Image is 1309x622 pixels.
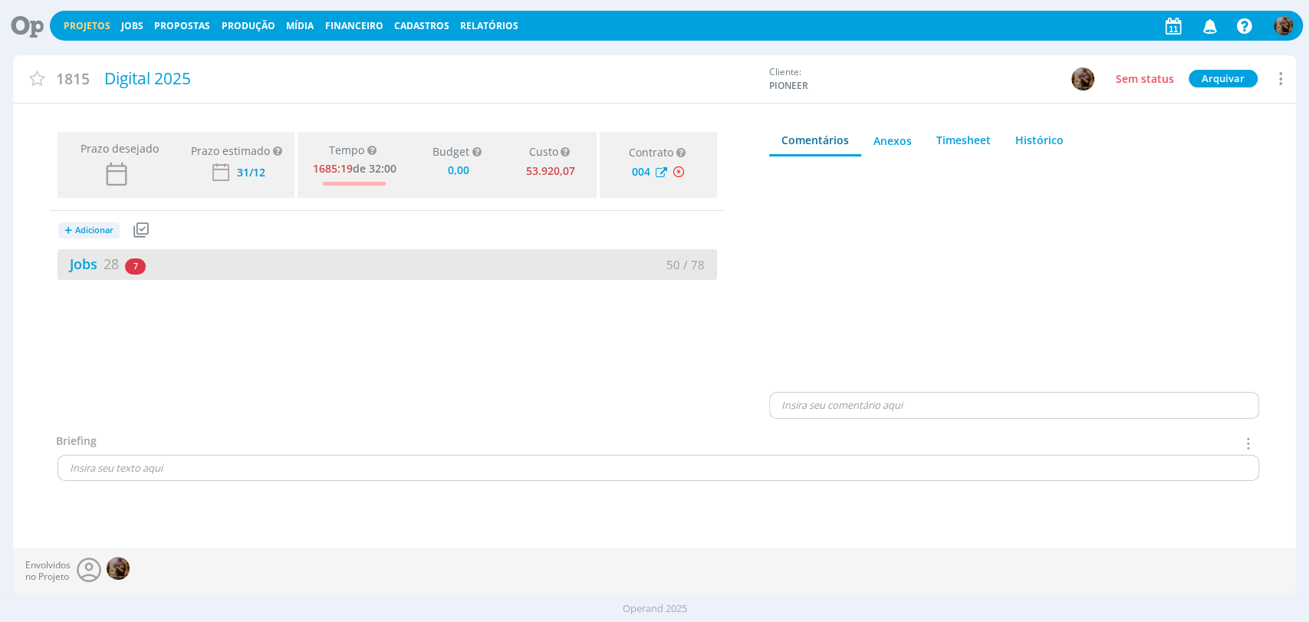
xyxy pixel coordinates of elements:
[394,19,449,32] span: Cadastros
[1071,67,1095,91] button: A
[64,19,110,32] a: Projetos
[769,65,1074,93] div: Cliente:
[281,20,318,32] button: Mídia
[666,257,705,272] span: 50 / 78
[1273,12,1294,39] button: A
[56,433,97,455] div: Briefing
[58,222,120,239] button: +Adicionar
[56,67,90,90] span: 1815
[321,20,388,32] button: Financeiro
[58,217,130,244] button: +Adicionar
[529,146,574,159] div: Custo
[125,258,146,275] span: 7
[150,20,215,32] button: Propostas
[74,140,159,156] span: Prazo desejado
[313,161,353,176] span: 1685:19
[456,20,523,32] button: Relatórios
[64,222,72,239] span: +
[390,20,454,32] button: Cadastros
[58,249,717,280] a: Jobs28750 / 78
[237,167,265,178] div: 31/12
[75,225,113,235] span: Adicionar
[191,143,270,159] div: Prazo estimado
[1071,67,1094,91] img: A
[104,255,119,273] span: 28
[121,19,143,32] a: Jobs
[924,126,1003,154] a: Timesheet
[329,144,364,157] span: Tempo
[313,160,396,176] div: de 32:00
[325,19,383,32] a: Financeiro
[107,557,130,580] img: A
[632,166,650,180] div: 004
[520,159,581,181] div: 53.920,07
[1003,126,1076,154] a: Histórico
[25,560,71,582] span: Envolvidos no Projeto
[769,79,884,93] span: PIONEER
[58,255,119,273] a: Jobs
[286,19,314,32] a: Mídia
[217,20,280,32] button: Produção
[432,146,485,159] div: Budget
[222,19,275,32] a: Produção
[629,146,689,160] div: Contrato
[769,126,861,156] a: Comentários
[460,19,518,32] a: Relatórios
[117,20,148,32] button: Jobs
[154,19,210,32] span: Propostas
[59,20,115,32] button: Projetos
[1189,70,1258,87] button: Arquivar
[873,133,912,149] div: Anexos
[99,61,761,97] div: Digital 2025
[1274,16,1293,35] img: A
[1112,70,1178,88] button: Sem status
[1116,71,1174,86] span: Sem status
